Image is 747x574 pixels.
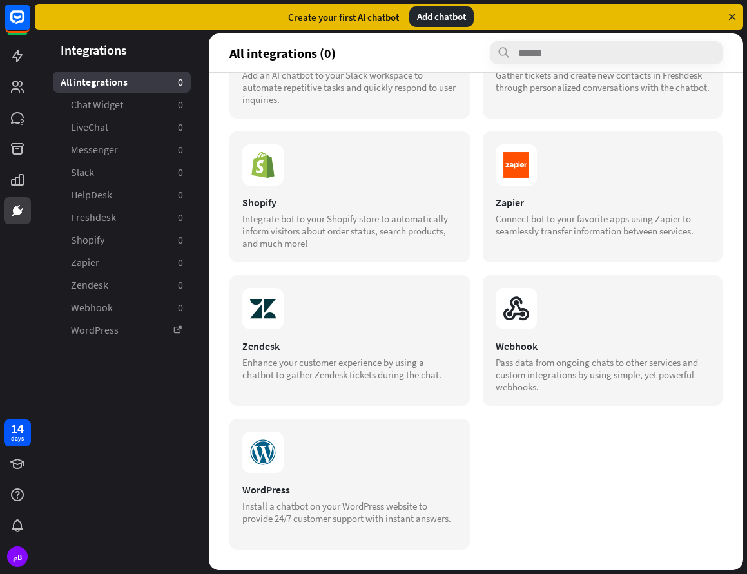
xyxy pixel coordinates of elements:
[11,434,24,443] div: days
[53,320,191,341] a: WordPress
[242,483,457,496] div: WordPress
[409,6,474,27] div: Add chatbot
[71,233,104,247] span: Shopify
[242,500,457,524] div: Install a chatbot on your WordPress website to provide 24/7 customer support with instant answers.
[496,196,710,209] div: Zapier
[496,69,710,93] div: Gather tickets and create new contacts in Freshdesk through personalized conversations with the c...
[242,356,457,381] div: Enhance your customer experience by using a chatbot to gather Zendesk tickets during the chat.
[35,41,209,59] header: Integrations
[178,211,183,224] aside: 0
[288,11,399,23] div: Create your first AI chatbot
[496,356,710,393] div: Pass data from ongoing chats to other services and custom integrations by using simple, yet power...
[71,211,116,224] span: Freshdesk
[71,301,113,314] span: Webhook
[242,340,457,352] div: Zendesk
[178,166,183,179] aside: 0
[11,423,24,434] div: 14
[71,278,108,292] span: Zendesk
[71,188,112,202] span: HelpDesk
[61,75,128,89] span: All integrations
[178,120,183,134] aside: 0
[242,213,457,249] div: Integrate bot to your Shopify store to automatically inform visitors about order status, search p...
[53,162,191,183] a: Slack 0
[53,207,191,228] a: Freshdesk 0
[178,233,183,247] aside: 0
[10,5,49,44] button: Open LiveChat chat widget
[71,256,99,269] span: Zapier
[229,41,723,64] section: All integrations (0)
[242,196,457,209] div: Shopify
[53,229,191,251] a: Shopify 0
[53,274,191,296] a: Zendesk 0
[496,213,710,237] div: Connect bot to your favorite apps using Zapier to seamlessly transfer information between services.
[7,546,28,567] div: مB
[53,184,191,206] a: HelpDesk 0
[178,278,183,292] aside: 0
[178,143,183,157] aside: 0
[53,117,191,138] a: LiveChat 0
[242,69,457,106] div: Add an AI chatbot to your Slack workspace to automate repetitive tasks and quickly respond to use...
[71,143,118,157] span: Messenger
[53,139,191,160] a: Messenger 0
[53,297,191,318] a: Webhook 0
[178,75,183,89] aside: 0
[178,256,183,269] aside: 0
[178,301,183,314] aside: 0
[71,166,94,179] span: Slack
[71,98,123,111] span: Chat Widget
[178,98,183,111] aside: 0
[4,419,31,446] a: 14 days
[496,340,710,352] div: Webhook
[53,94,191,115] a: Chat Widget 0
[71,120,108,134] span: LiveChat
[53,252,191,273] a: Zapier 0
[178,188,183,202] aside: 0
